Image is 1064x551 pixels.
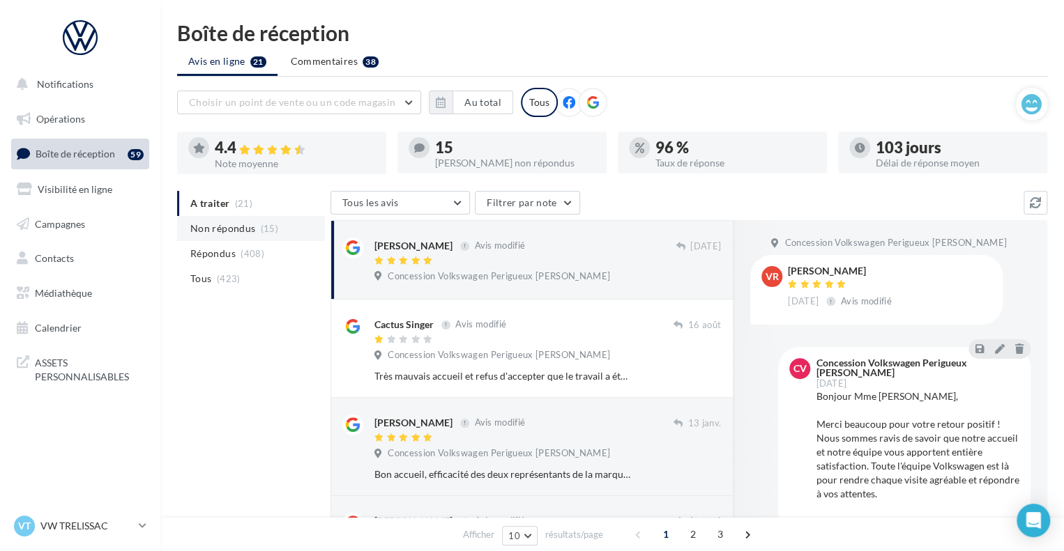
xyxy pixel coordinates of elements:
span: (15) [261,223,278,234]
a: Contacts [8,244,152,273]
button: Au total [429,91,513,114]
div: Cactus Singer [374,318,434,332]
button: Choisir un point de vente ou un code magasin [177,91,421,114]
span: Calendrier [35,322,82,334]
a: Campagnes [8,210,152,239]
span: [DATE] [788,295,819,308]
span: (408) [241,248,264,259]
span: 16 août [688,319,721,332]
button: Au total [453,91,513,114]
div: 15 [435,140,595,155]
span: Avis modifié [474,240,525,251]
span: Tous les avis [342,196,399,208]
span: Médiathèque [35,287,92,299]
span: Afficher [463,528,494,541]
button: Filtrer par note [475,191,580,215]
span: Contacts [35,252,74,264]
span: Notifications [37,78,93,90]
div: Note moyenne [215,159,375,169]
div: Délai de réponse moyen [876,158,1036,168]
div: Boîte de réception [177,22,1047,43]
a: Boîte de réception59 [8,139,152,169]
span: Concession Volkswagen Perigueux [PERSON_NAME] [388,447,610,460]
div: [PERSON_NAME] [374,239,453,253]
span: vr [766,270,779,284]
span: ASSETS PERSONNALISABLES [35,353,144,383]
span: Opérations [36,113,85,125]
span: Visibilité en ligne [38,183,112,195]
span: Boîte de réception [36,148,115,160]
div: Open Intercom Messenger [1017,504,1050,537]
div: Très mauvais accueil et refus d'accepter que le travail a été mal fait... à moi de payer à nouvea... [374,369,630,383]
div: 4.4 [215,140,375,156]
span: Avis modifié [455,319,506,330]
div: 103 jours [876,140,1036,155]
span: Avis modifié [474,515,525,527]
span: Concession Volkswagen Perigueux [PERSON_NAME] [388,270,610,283]
div: [PERSON_NAME] non répondus [435,158,595,168]
span: 1 [655,523,677,545]
button: Notifications [8,70,146,99]
button: Tous les avis [330,191,470,215]
span: CV [793,362,807,375]
span: Choisir un point de vente ou un code magasin [189,96,395,108]
span: 2 [682,523,704,545]
div: Concession Volkswagen Perigueux [PERSON_NAME] [816,358,1017,378]
a: Médiathèque [8,279,152,308]
div: [PERSON_NAME] [374,416,453,430]
span: Avis modifié [474,417,525,428]
p: VW TRELISSAC [40,519,133,533]
span: (423) [217,273,241,284]
div: Bon accueil, efficacité des deux représentants de la marque VW. Découverte du client, engagement,... [374,467,630,481]
span: Campagnes [35,217,85,229]
span: Commentaires [291,54,358,68]
span: [DATE] [690,515,721,528]
div: 59 [128,149,144,160]
button: 10 [502,526,538,545]
div: [PERSON_NAME] [374,514,453,528]
a: VT VW TRELISSAC [11,513,149,539]
a: Opérations [8,104,152,134]
span: Concession Volkswagen Perigueux [PERSON_NAME] [784,237,1007,249]
span: 13 janv. [687,417,721,430]
span: VT [18,519,31,533]
div: 38 [363,56,379,68]
a: Visibilité en ligne [8,175,152,204]
span: résultats/page [545,528,603,541]
span: [DATE] [816,379,846,388]
div: Taux de réponse [655,158,816,168]
span: 10 [508,530,520,541]
a: Calendrier [8,313,152,343]
div: 96 % [655,140,816,155]
span: Tous [190,272,211,286]
span: Concession Volkswagen Perigueux [PERSON_NAME] [388,349,610,362]
span: 3 [709,523,731,545]
div: Tous [521,88,558,117]
span: Répondus [190,247,236,261]
span: Avis modifié [841,295,892,306]
span: Non répondus [190,222,255,235]
span: [DATE] [690,240,721,253]
a: ASSETS PERSONNALISABLES [8,348,152,389]
div: [PERSON_NAME] [788,266,895,276]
